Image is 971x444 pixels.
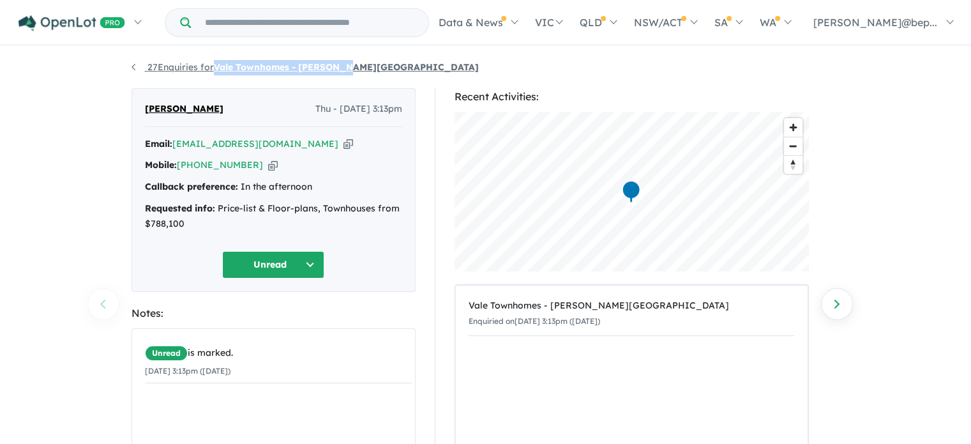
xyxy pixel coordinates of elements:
[222,251,324,279] button: Unread
[145,203,215,214] strong: Requested info:
[343,137,353,151] button: Copy
[145,138,172,149] strong: Email:
[469,292,795,336] a: Vale Townhomes - [PERSON_NAME][GEOGRAPHIC_DATA]Enquiried on[DATE] 3:13pm ([DATE])
[268,158,278,172] button: Copy
[469,316,600,326] small: Enquiried on [DATE] 3:13pm ([DATE])
[469,298,795,314] div: Vale Townhomes - [PERSON_NAME][GEOGRAPHIC_DATA]
[784,118,802,137] button: Zoom in
[214,61,479,73] strong: Vale Townhomes - [PERSON_NAME][GEOGRAPHIC_DATA]
[621,180,640,204] div: Map marker
[19,15,125,31] img: Openlot PRO Logo White
[145,346,412,361] div: is marked.
[193,9,426,36] input: Try estate name, suburb, builder or developer
[132,305,416,322] div: Notes:
[813,16,937,29] span: [PERSON_NAME]@bep...
[172,138,338,149] a: [EMAIL_ADDRESS][DOMAIN_NAME]
[784,155,802,174] button: Reset bearing to north
[784,137,802,155] button: Zoom out
[145,181,238,192] strong: Callback preference:
[455,88,809,105] div: Recent Activities:
[132,60,840,75] nav: breadcrumb
[145,366,230,376] small: [DATE] 3:13pm ([DATE])
[315,102,402,117] span: Thu - [DATE] 3:13pm
[145,180,402,195] div: In the afternoon
[145,102,223,117] span: [PERSON_NAME]
[145,201,402,232] div: Price-list & Floor-plans, Townhouses from $788,100
[132,61,479,73] a: 27Enquiries forVale Townhomes - [PERSON_NAME][GEOGRAPHIC_DATA]
[455,112,809,272] canvas: Map
[784,156,802,174] span: Reset bearing to north
[177,159,263,171] a: [PHONE_NUMBER]
[145,346,188,361] span: Unread
[145,159,177,171] strong: Mobile:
